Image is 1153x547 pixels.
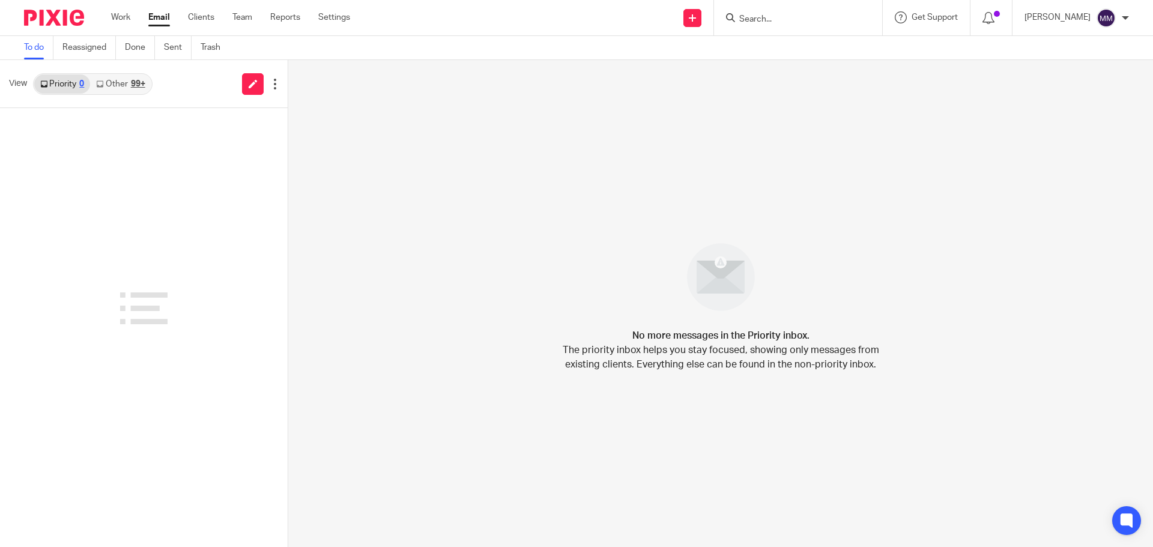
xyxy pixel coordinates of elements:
[164,36,192,59] a: Sent
[632,328,810,343] h4: No more messages in the Priority inbox.
[125,36,155,59] a: Done
[232,11,252,23] a: Team
[679,235,763,319] img: image
[34,74,90,94] a: Priority0
[148,11,170,23] a: Email
[912,13,958,22] span: Get Support
[90,74,151,94] a: Other99+
[24,10,84,26] img: Pixie
[738,14,846,25] input: Search
[79,80,84,88] div: 0
[270,11,300,23] a: Reports
[24,36,53,59] a: To do
[188,11,214,23] a: Clients
[1024,11,1091,23] p: [PERSON_NAME]
[9,77,27,90] span: View
[318,11,350,23] a: Settings
[111,11,130,23] a: Work
[62,36,116,59] a: Reassigned
[1097,8,1116,28] img: svg%3E
[561,343,880,372] p: The priority inbox helps you stay focused, showing only messages from existing clients. Everythin...
[201,36,229,59] a: Trash
[131,80,145,88] div: 99+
